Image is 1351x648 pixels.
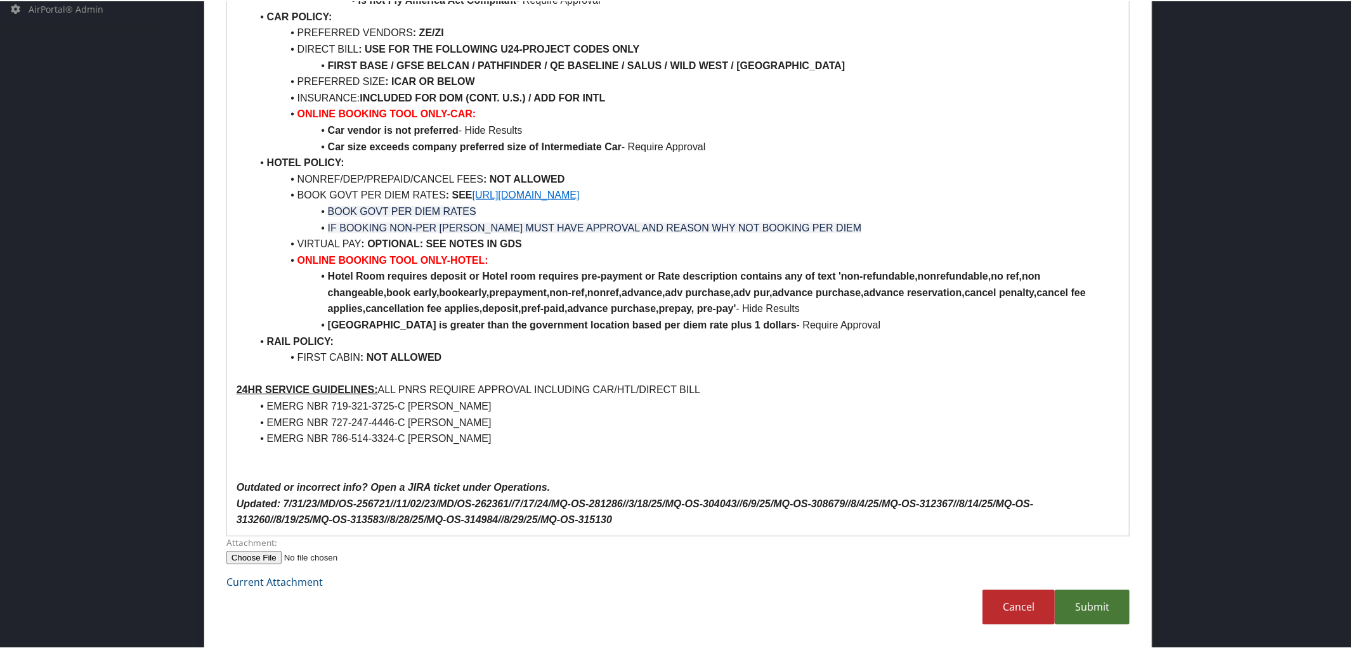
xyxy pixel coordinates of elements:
[483,172,565,183] strong: : NOT ALLOWED
[252,186,1120,202] li: BOOK GOVT PER DIEM RATES
[252,413,1120,430] li: EMERG NBR 727-247-4446-C [PERSON_NAME]
[267,10,332,21] strong: CAR POLICY:
[252,23,1120,40] li: PREFERRED VENDORS
[237,497,1034,524] em: Updated: 7/31/23/MD/OS-256721//11/02/23/MD/OS-262361//7/17/24/MQ-OS-281286//3/18/25/MQ-OS-304043/...
[237,481,551,491] em: Outdated or incorrect info? Open a JIRA ticket under Operations.
[252,121,1120,138] li: - Hide Results
[252,89,1120,105] li: INSURANCE:
[328,205,476,216] span: BOOK GOVT PER DIEM RATES
[252,348,1120,365] li: FIRST CABIN
[328,59,845,70] strong: FIRST BASE / GFSE BELCAN / PATHFINDER / QE BASELINE / SALUS / WILD WEST / [GEOGRAPHIC_DATA]
[361,237,521,248] strong: : OPTIONAL: SEE NOTES IN GDS
[252,72,1120,89] li: PREFERRED SIZE
[328,221,862,232] span: IF BOOKING NON-PER [PERSON_NAME] MUST HAVE APPROVAL AND REASON WHY NOT BOOKING PER DIEM
[982,588,1055,623] a: Cancel
[267,335,334,346] strong: RAIL POLICY:
[446,188,473,199] strong: : SEE
[360,91,605,102] strong: INCLUDED FOR DOM (CONT. U.S.) / ADD FOR INTL
[252,235,1120,251] li: VIRTUAL PAY
[252,267,1120,316] li: - Hide Results
[358,42,639,53] strong: : USE FOR THE FOLLOWING U24-PROJECT CODES ONLY
[226,535,1130,548] label: Attachment:
[252,40,1120,56] li: DIRECT BILL
[385,75,474,86] strong: : ICAR OR BELOW
[226,574,323,588] a: Current Attachment
[297,107,476,118] strong: ONLINE BOOKING TOOL ONLY-CAR:
[413,26,416,37] strong: :
[328,124,459,134] strong: Car vendor is not preferred
[328,269,1089,313] strong: Hotel Room requires deposit or Hotel room requires pre-payment or Rate description contains any o...
[252,170,1120,186] li: NONREF/DEP/PREPAID/CANCEL FEES
[1055,588,1130,623] a: Submit
[328,318,797,329] strong: [GEOGRAPHIC_DATA] is greater than the government location based per diem rate plus 1 dollars
[419,26,444,37] strong: ZE/ZI
[237,380,1120,397] p: ALL PNRS REQUIRE APPROVAL INCLUDING CAR/HTL/DIRECT BILL
[237,383,378,394] u: 24HR SERVICE GUIDELINES:
[473,188,580,199] a: [URL][DOMAIN_NAME]
[297,254,488,264] strong: ONLINE BOOKING TOOL ONLY-HOTEL:
[252,138,1120,154] li: - Require Approval
[252,397,1120,413] li: EMERG NBR 719-321-3725-C [PERSON_NAME]
[360,351,441,361] strong: : NOT ALLOWED
[252,316,1120,332] li: - Require Approval
[328,140,622,151] strong: Car size exceeds company preferred size of Intermediate Car
[267,156,344,167] strong: HOTEL POLICY:
[252,429,1120,446] li: EMERG NBR 786-514-3324-C [PERSON_NAME]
